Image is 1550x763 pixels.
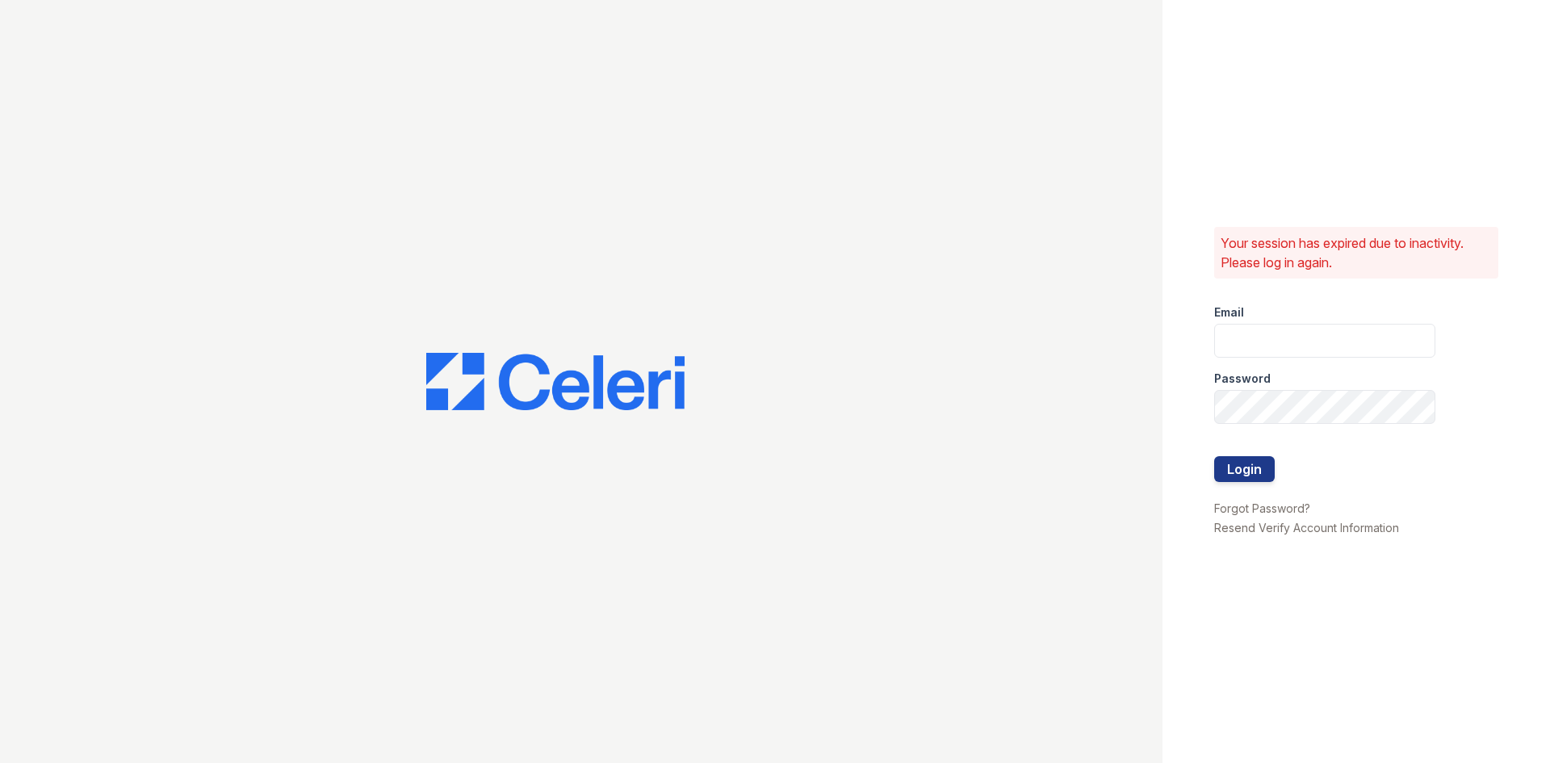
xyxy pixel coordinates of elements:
[1214,371,1271,387] label: Password
[426,353,685,411] img: CE_Logo_Blue-a8612792a0a2168367f1c8372b55b34899dd931a85d93a1a3d3e32e68fde9ad4.png
[1221,233,1492,272] p: Your session has expired due to inactivity. Please log in again.
[1214,456,1275,482] button: Login
[1214,304,1244,321] label: Email
[1214,501,1310,515] a: Forgot Password?
[1214,521,1399,535] a: Resend Verify Account Information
